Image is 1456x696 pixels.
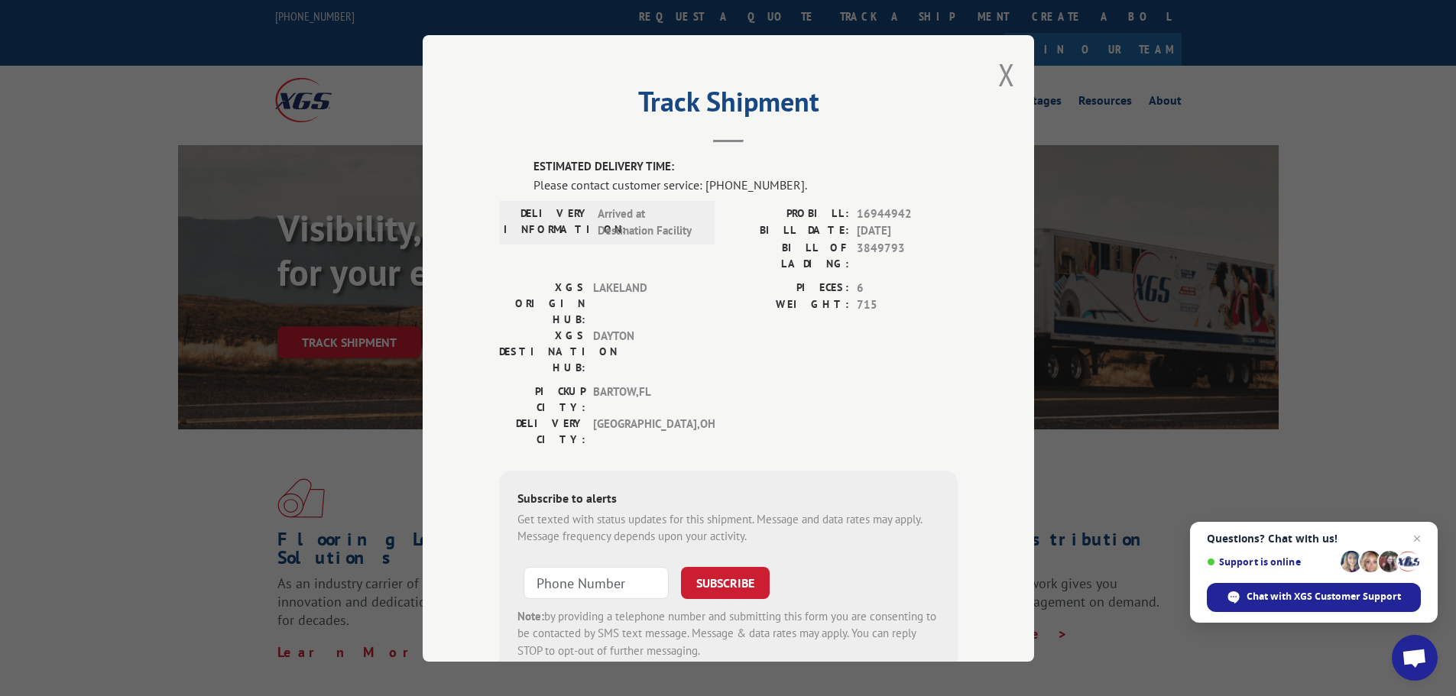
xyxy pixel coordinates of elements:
[1392,635,1438,681] div: Open chat
[499,91,958,120] h2: Track Shipment
[728,296,849,314] label: WEIGHT:
[681,566,770,598] button: SUBSCRIBE
[533,158,958,176] label: ESTIMATED DELIVERY TIME:
[593,383,696,415] span: BARTOW , FL
[857,279,958,296] span: 6
[1247,590,1401,604] span: Chat with XGS Customer Support
[998,54,1015,95] button: Close modal
[504,205,590,239] label: DELIVERY INFORMATION:
[499,279,585,327] label: XGS ORIGIN HUB:
[593,327,696,375] span: DAYTON
[533,175,958,193] div: Please contact customer service: [PHONE_NUMBER].
[517,510,939,545] div: Get texted with status updates for this shipment. Message and data rates may apply. Message frequ...
[857,239,958,271] span: 3849793
[1207,533,1421,545] span: Questions? Chat with us!
[857,205,958,222] span: 16944942
[728,205,849,222] label: PROBILL:
[517,488,939,510] div: Subscribe to alerts
[517,607,939,659] div: by providing a telephone number and submitting this form you are consenting to be contacted by SM...
[593,415,696,447] span: [GEOGRAPHIC_DATA] , OH
[1207,583,1421,612] div: Chat with XGS Customer Support
[728,239,849,271] label: BILL OF LADING:
[857,296,958,314] span: 715
[1207,556,1335,568] span: Support is online
[728,279,849,296] label: PIECES:
[499,327,585,375] label: XGS DESTINATION HUB:
[499,383,585,415] label: PICKUP CITY:
[593,279,696,327] span: LAKELAND
[517,608,544,623] strong: Note:
[598,205,701,239] span: Arrived at Destination Facility
[1408,529,1426,548] span: Close chat
[728,222,849,240] label: BILL DATE:
[499,415,585,447] label: DELIVERY CITY:
[857,222,958,240] span: [DATE]
[524,566,669,598] input: Phone Number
